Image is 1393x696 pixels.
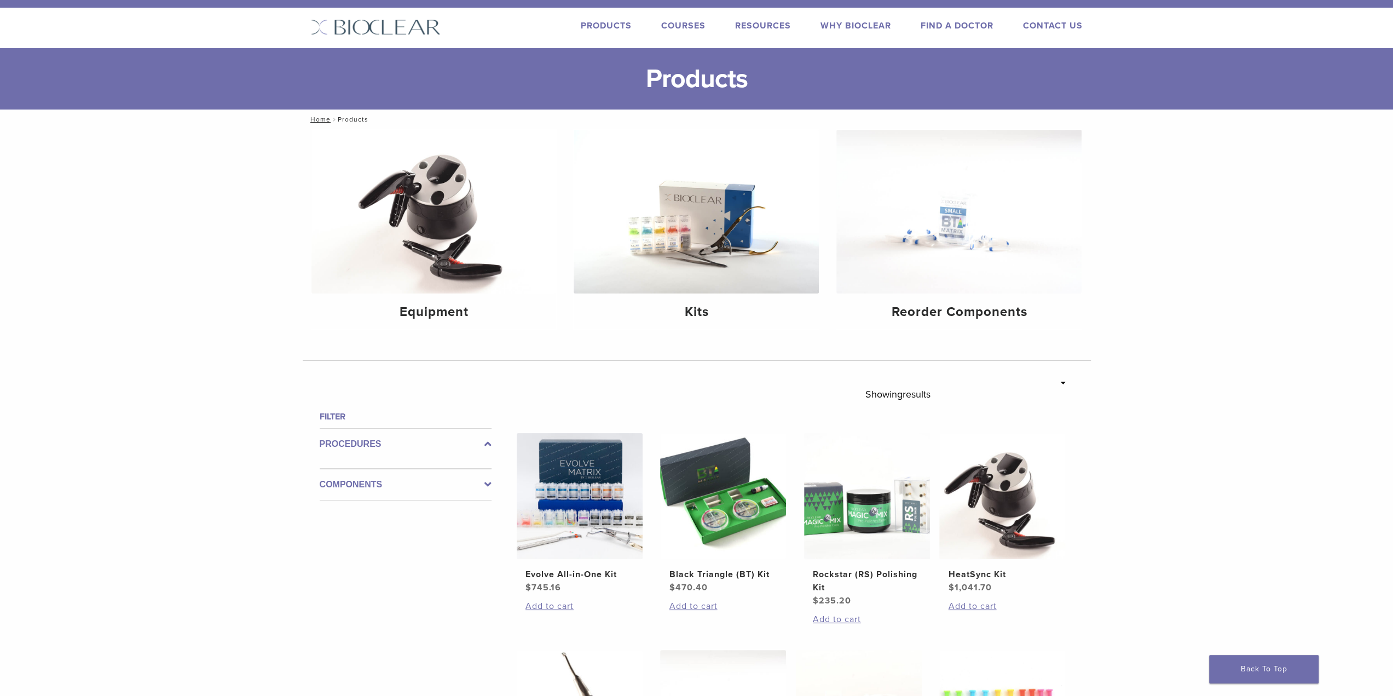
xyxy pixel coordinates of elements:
bdi: 470.40 [669,582,707,593]
bdi: 235.20 [813,595,851,606]
a: Kits [574,130,819,329]
p: Showing results [865,383,930,406]
span: $ [948,582,954,593]
a: Add to cart: “Rockstar (RS) Polishing Kit” [813,613,921,626]
img: Kits [574,130,819,294]
a: Find A Doctor [921,20,993,31]
img: Rockstar (RS) Polishing Kit [804,433,930,559]
a: Reorder Components [836,130,1082,329]
label: Procedures [320,438,492,451]
a: Add to cart: “Evolve All-in-One Kit” [525,600,634,613]
a: Back To Top [1209,655,1319,683]
span: $ [813,595,819,606]
label: Components [320,478,492,491]
a: Courses [661,20,706,31]
h2: Rockstar (RS) Polishing Kit [813,568,921,594]
a: Rockstar (RS) Polishing KitRockstar (RS) Polishing Kit $235.20 [804,433,931,607]
bdi: 745.16 [525,582,561,593]
h4: Equipment [320,302,548,322]
img: Bioclear [311,19,441,35]
a: Add to cart: “Black Triangle (BT) Kit” [669,600,777,613]
img: HeatSync Kit [939,433,1065,559]
span: $ [669,582,675,593]
a: Contact Us [1023,20,1083,31]
img: Evolve All-in-One Kit [517,433,643,559]
nav: Products [303,110,1091,129]
h2: Black Triangle (BT) Kit [669,568,777,581]
img: Reorder Components [836,130,1082,294]
a: Add to cart: “HeatSync Kit” [948,600,1056,613]
img: Black Triangle (BT) Kit [660,433,786,559]
a: Products [581,20,632,31]
img: Equipment [311,130,557,294]
h4: Filter [320,410,492,423]
a: Evolve All-in-One KitEvolve All-in-One Kit $745.16 [516,433,644,594]
a: Equipment [311,130,557,329]
a: Home [307,116,331,123]
h2: Evolve All-in-One Kit [525,568,634,581]
a: Why Bioclear [820,20,891,31]
span: / [331,117,338,122]
h4: Reorder Components [845,302,1073,322]
span: $ [525,582,531,593]
h2: HeatSync Kit [948,568,1056,581]
a: HeatSync KitHeatSync Kit $1,041.70 [939,433,1066,594]
h4: Kits [582,302,810,322]
bdi: 1,041.70 [948,582,991,593]
a: Resources [735,20,791,31]
a: Black Triangle (BT) KitBlack Triangle (BT) Kit $470.40 [660,433,787,594]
